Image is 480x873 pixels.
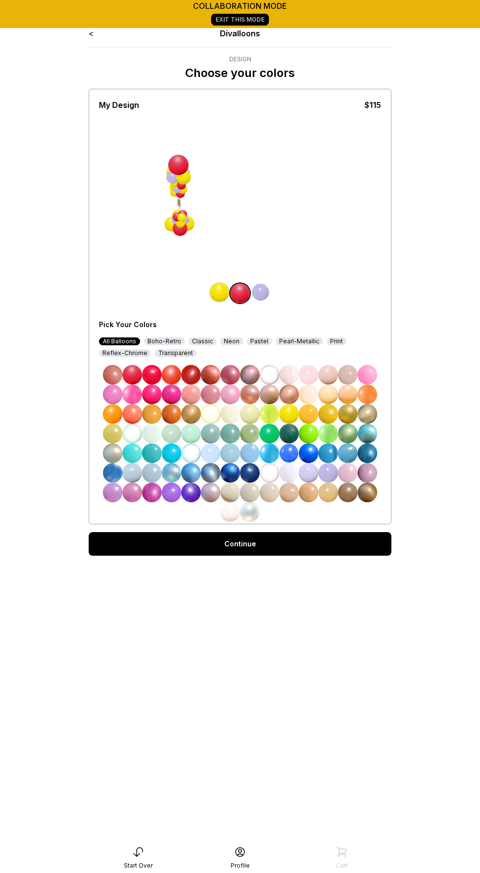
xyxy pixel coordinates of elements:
[211,14,269,26] a: Exit This Mode
[276,337,323,345] div: Pearl-Metallic
[149,27,331,39] div: Divalloons
[124,862,153,870] div: Start Over
[99,320,268,330] div: Pick Your Colors
[327,337,346,345] div: Print
[144,337,185,345] div: Boho-Retro
[185,65,295,81] p: Choose your colors
[185,55,295,63] div: Design
[220,337,243,345] div: Neon
[155,349,196,357] div: Transparent
[231,862,250,870] div: Profile
[336,862,348,870] div: Cart
[99,349,151,357] div: Reflex-Chrome
[99,99,139,111] div: My Design
[89,532,391,556] a: Continue
[89,28,94,38] a: <
[247,337,272,345] div: Pastel
[364,99,381,111] div: $115
[99,337,140,345] div: All Balloons
[189,337,216,345] div: Classic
